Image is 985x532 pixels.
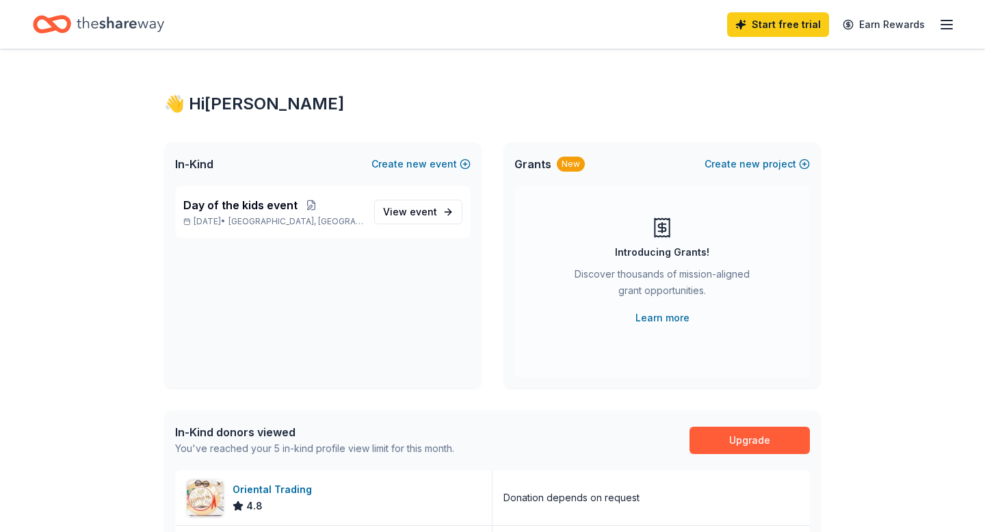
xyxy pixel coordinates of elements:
[183,197,298,213] span: Day of the kids event
[705,156,810,172] button: Createnewproject
[514,156,551,172] span: Grants
[727,12,829,37] a: Start free trial
[406,156,427,172] span: new
[233,481,317,498] div: Oriental Trading
[635,310,689,326] a: Learn more
[187,479,224,516] img: Image for Oriental Trading
[835,12,933,37] a: Earn Rewards
[503,490,640,506] div: Donation depends on request
[374,200,462,224] a: View event
[175,440,454,457] div: You've reached your 5 in-kind profile view limit for this month.
[689,427,810,454] a: Upgrade
[739,156,760,172] span: new
[371,156,471,172] button: Createnewevent
[410,206,437,217] span: event
[383,204,437,220] span: View
[569,266,755,304] div: Discover thousands of mission-aligned grant opportunities.
[183,216,363,227] p: [DATE] •
[164,93,821,115] div: 👋 Hi [PERSON_NAME]
[33,8,164,40] a: Home
[246,498,263,514] span: 4.8
[615,244,709,261] div: Introducing Grants!
[175,424,454,440] div: In-Kind donors viewed
[228,216,363,227] span: [GEOGRAPHIC_DATA], [GEOGRAPHIC_DATA]
[557,157,585,172] div: New
[175,156,213,172] span: In-Kind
